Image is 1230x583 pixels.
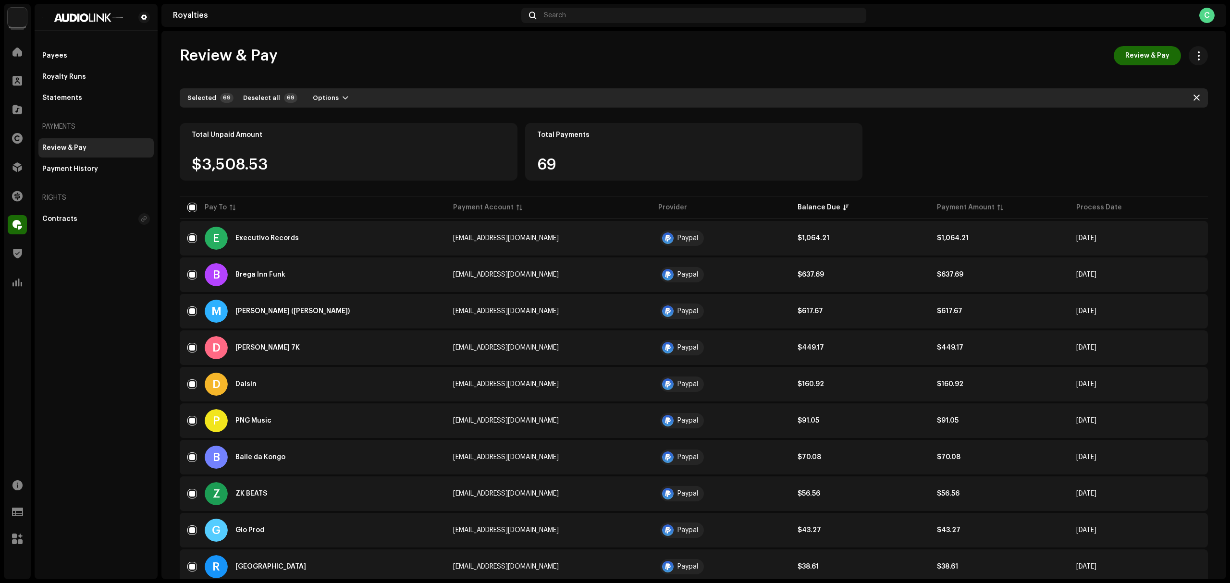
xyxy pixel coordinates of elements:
[798,308,823,315] strong: $617.67
[677,381,698,388] div: Paypal
[937,235,969,242] strong: $1,064.21
[453,308,559,315] span: realmclobao@gmail.com
[205,519,228,542] div: G
[658,304,782,319] span: Paypal
[38,186,154,209] re-a-nav-header: Rights
[1076,490,1096,497] span: Oct 10, 2025
[1076,271,1096,278] span: Oct 10, 2025
[937,527,960,534] strong: $43.27
[658,377,782,392] span: Paypal
[1125,46,1169,65] span: Review & Pay
[798,454,821,461] strong: $70.08
[42,73,86,81] div: Royalty Runs
[677,271,698,278] div: Paypal
[677,563,698,570] div: Paypal
[1114,46,1181,65] button: Review & Pay
[937,454,960,461] strong: $70.08
[8,8,27,27] img: 730b9dfe-18b5-4111-b483-f30b0c182d82
[658,413,782,428] span: Paypal
[235,308,350,315] div: MC Lobão (certo)
[544,12,566,19] span: Search
[677,527,698,534] div: Paypal
[937,417,959,424] strong: $91.05
[1199,8,1215,23] div: C
[658,522,782,538] span: Paypal
[677,454,698,461] div: Paypal
[658,449,782,465] span: Paypal
[235,417,271,424] div: PNG Music
[798,563,819,570] strong: $38.61
[937,381,963,388] strong: $160.92
[453,527,559,534] span: giovani.f.musica@gmail.com
[525,123,863,181] re-o-card-value: Total Payments
[235,527,264,534] div: Gio Prod
[937,563,958,570] span: $38.61
[313,88,339,108] span: Options
[658,231,782,246] span: Paypal
[798,417,819,424] strong: $91.05
[658,486,782,501] span: Paypal
[798,235,829,242] strong: $1,064.21
[537,131,851,139] div: Total Payments
[453,203,514,212] div: Payment Account
[235,271,285,278] div: Brega Inn Funk
[205,263,228,286] div: B
[180,123,517,181] re-o-card-value: Total Unpaid Amount
[205,446,228,469] div: B
[38,46,154,65] re-m-nav-item: Payees
[205,336,228,359] div: D
[205,373,228,396] div: D
[798,490,820,497] strong: $56.56
[205,409,228,432] div: P
[42,165,98,173] div: Payment History
[937,344,963,351] strong: $449.17
[677,235,698,242] div: Paypal
[237,90,301,106] button: Deselect all69
[798,381,824,388] span: $160.92
[453,381,559,388] span: vendasdalsin@gmail.com
[235,490,267,497] div: ZK BEATS
[42,94,82,102] div: Statements
[798,527,821,534] strong: $43.27
[937,490,959,497] strong: $56.56
[453,454,559,461] span: camilokongo@gmail.com
[937,271,963,278] strong: $637.69
[42,12,123,23] img: 1601779f-85bc-4fc7-87b8-abcd1ae7544a
[38,115,154,138] re-a-nav-header: Payments
[677,308,698,315] div: Paypal
[38,159,154,179] re-m-nav-item: Payment History
[205,482,228,505] div: Z
[235,381,257,388] div: Dalsin
[1076,308,1096,315] span: Oct 10, 2025
[453,417,559,424] span: dj.faell@hotmail.com
[235,235,299,242] div: Executivo Records
[1076,527,1096,534] span: Oct 10, 2025
[220,93,234,103] div: 69
[658,267,782,282] span: Paypal
[798,271,824,278] strong: $637.69
[658,340,782,355] span: Paypal
[38,88,154,108] re-m-nav-item: Statements
[937,308,962,315] strong: $617.67
[1076,344,1096,351] span: Oct 10, 2025
[1076,454,1096,461] span: Oct 10, 2025
[453,271,559,278] span: bregainnfunk@gmail.com
[235,563,306,570] div: Ruan de Muribeca
[42,215,77,223] div: Contracts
